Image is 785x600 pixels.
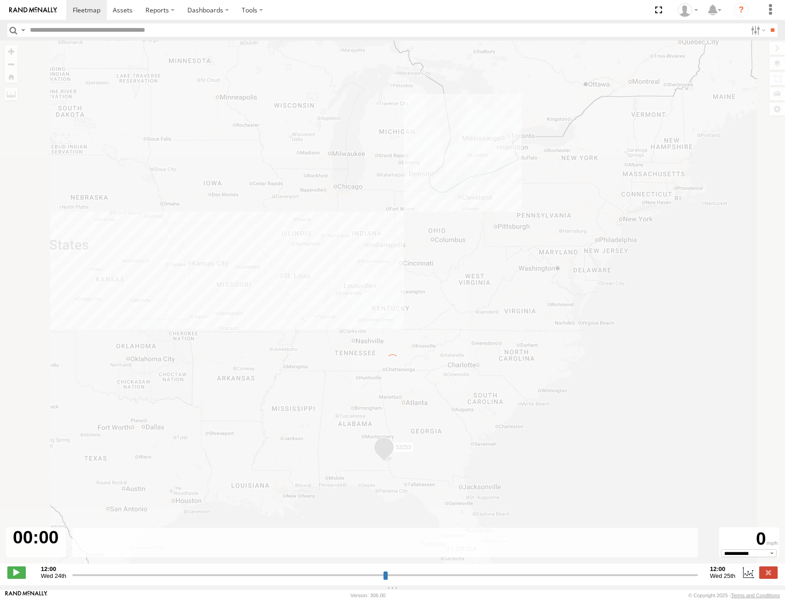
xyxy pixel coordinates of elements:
[710,572,735,579] span: Wed 25th
[41,572,66,579] span: Wed 24th
[688,593,780,598] div: © Copyright 2025 -
[734,3,749,17] i: ?
[710,565,735,572] strong: 12:00
[759,566,778,578] label: Close
[41,565,66,572] strong: 12:00
[731,593,780,598] a: Terms and Conditions
[5,591,47,600] a: Visit our Website
[9,7,57,13] img: rand-logo.svg
[721,529,778,549] div: 0
[7,566,26,578] label: Play/Stop
[675,3,701,17] div: Miky Transport
[350,593,385,598] div: Version: 306.00
[747,23,767,37] label: Search Filter Options
[19,23,27,37] label: Search Query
